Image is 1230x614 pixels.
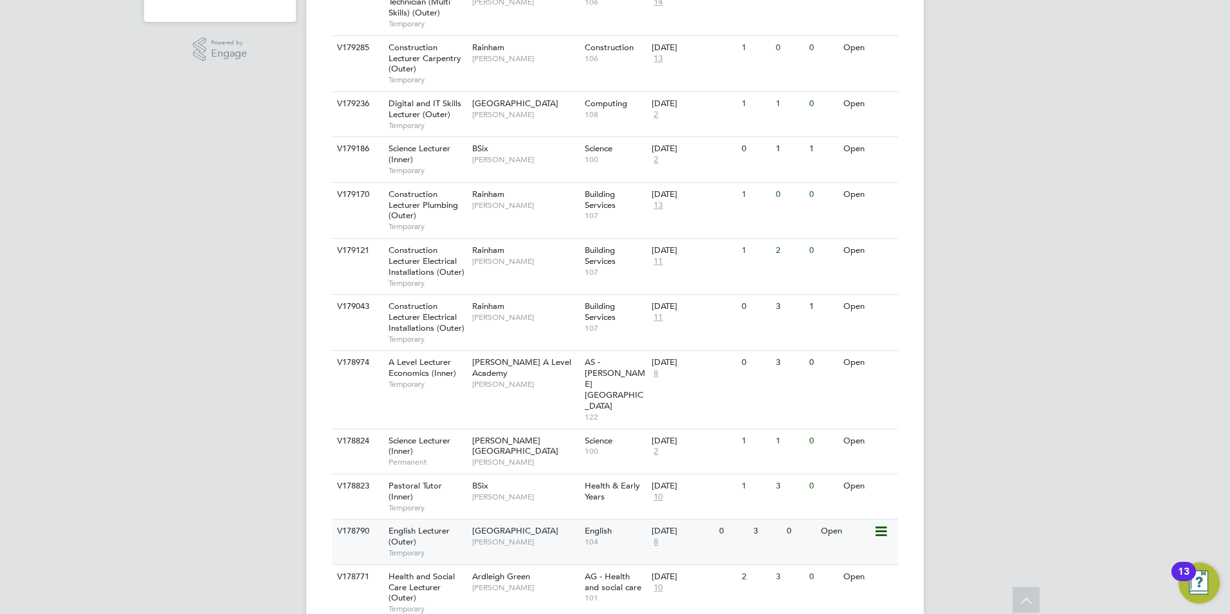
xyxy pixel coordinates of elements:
a: Powered byEngage [193,37,248,62]
div: 0 [806,565,840,589]
div: 1 [806,295,840,319]
div: [DATE] [652,144,735,154]
div: Open [840,429,896,453]
div: 0 [773,183,806,207]
span: Rainham [472,245,504,256]
div: 3 [773,565,806,589]
span: [PERSON_NAME] [472,492,578,502]
span: Ardleigh Green [472,571,530,582]
div: 1 [739,36,772,60]
span: Health and Social Care Lecturer (Outer) [389,571,455,604]
span: Science Lecturer (Inner) [389,143,450,165]
div: 0 [806,92,840,116]
div: [DATE] [652,357,735,368]
span: [PERSON_NAME] [472,537,578,547]
span: Building Services [585,245,616,266]
div: 0 [773,36,806,60]
div: V178771 [334,565,379,589]
div: Open [840,183,896,207]
span: [GEOGRAPHIC_DATA] [472,98,558,109]
span: Science Lecturer (Inner) [389,435,450,457]
div: 3 [773,295,806,319]
span: 10 [652,582,665,593]
span: [PERSON_NAME] [472,582,578,593]
div: V179121 [334,239,379,263]
div: [DATE] [652,436,735,447]
span: 108 [585,109,646,120]
span: [PERSON_NAME] [472,200,578,210]
span: [PERSON_NAME] A Level Academy [472,357,571,378]
div: V179170 [334,183,379,207]
span: Rainham [472,42,504,53]
span: Digital and IT Skills Lecturer (Outer) [389,98,461,120]
div: 0 [806,36,840,60]
span: Construction [585,42,634,53]
span: 8 [652,368,660,379]
span: Temporary [389,165,466,176]
span: Construction Lecturer Electrical Installations (Outer) [389,301,464,333]
span: Computing [585,98,627,109]
span: BSix [472,143,488,154]
span: 106 [585,53,646,64]
span: 10 [652,492,665,503]
div: 1 [806,137,840,161]
div: 1 [739,92,772,116]
div: 0 [806,474,840,498]
span: 2 [652,109,660,120]
div: [DATE] [652,526,713,537]
span: Permanent [389,457,466,467]
span: [PERSON_NAME] [472,109,578,120]
div: 1 [739,429,772,453]
span: 2 [652,154,660,165]
div: 0 [739,351,772,375]
div: 0 [806,183,840,207]
div: V179236 [334,92,379,116]
div: 1 [773,137,806,161]
span: 107 [585,210,646,221]
div: [DATE] [652,572,735,582]
div: V179285 [334,36,379,60]
span: Construction Lecturer Carpentry (Outer) [389,42,461,75]
span: 107 [585,267,646,277]
span: 11 [652,256,665,267]
button: Open Resource Center, 13 new notifications [1179,563,1220,604]
div: [DATE] [652,481,735,492]
span: 100 [585,154,646,165]
span: BSix [472,480,488,491]
div: 1 [739,183,772,207]
div: 3 [773,351,806,375]
span: [PERSON_NAME] [472,379,578,389]
span: Building Services [585,189,616,210]
div: 1 [773,429,806,453]
div: Open [840,565,896,589]
span: [PERSON_NAME] [472,312,578,322]
span: [PERSON_NAME] [472,53,578,64]
span: 8 [652,537,660,548]
span: Rainham [472,189,504,200]
div: V178824 [334,429,379,453]
div: 0 [784,519,817,543]
div: Open [840,351,896,375]
div: [DATE] [652,189,735,200]
span: Construction Lecturer Electrical Installations (Outer) [389,245,464,277]
div: 2 [739,565,772,589]
span: 2 [652,446,660,457]
div: Open [840,36,896,60]
span: Building Services [585,301,616,322]
span: Temporary [389,221,466,232]
div: 3 [773,474,806,498]
span: Construction Lecturer Plumbing (Outer) [389,189,458,221]
span: AS - [PERSON_NAME][GEOGRAPHIC_DATA] [585,357,645,411]
span: Temporary [389,19,466,29]
div: V178823 [334,474,379,498]
span: 101 [585,593,646,603]
div: V178974 [334,351,379,375]
div: 1 [739,474,772,498]
span: [PERSON_NAME] [472,256,578,266]
div: 1 [773,92,806,116]
span: Temporary [389,75,466,85]
div: V179043 [334,295,379,319]
div: 1 [739,239,772,263]
span: A Level Lecturer Economics (Inner) [389,357,456,378]
span: 13 [652,53,665,64]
